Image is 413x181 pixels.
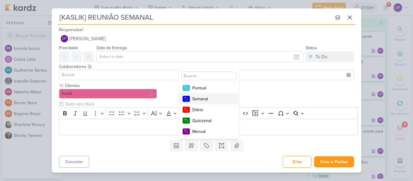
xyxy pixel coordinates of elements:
button: Kaslik [59,89,157,99]
div: Editor toolbar [59,107,358,119]
div: Diego Freitas [61,35,68,42]
div: To Do [315,53,327,60]
input: Kard Sem Título [58,12,331,23]
label: Data de Entrega [96,45,127,50]
button: To Do [306,51,354,62]
button: Diário [179,104,239,115]
label: Clientes [64,82,157,89]
button: Semanal [179,93,239,104]
input: Select a date [96,51,303,62]
div: Mensal [192,128,232,135]
button: Pontual [179,82,239,93]
input: Buscar [60,71,353,79]
div: Quinzenal [192,118,232,124]
div: Diário [192,107,232,113]
div: Editor editing area: main [59,119,358,135]
button: Mensal [179,126,239,137]
input: Texto sem título [64,101,358,107]
label: Status [306,45,317,50]
label: Prioridade [59,45,78,50]
input: Buscar... [181,72,236,80]
p: DF [62,37,67,40]
button: Cancelar [59,156,89,168]
div: Semanal [192,96,232,102]
span: [PERSON_NAME] [69,35,106,42]
button: Criar e Fechar [314,156,354,167]
label: Responsável [59,27,83,32]
button: DF [PERSON_NAME] [59,33,354,44]
div: Pontual [192,85,232,91]
button: Quinzenal [179,115,239,126]
div: Colaboradores [59,63,354,70]
button: Criar [283,156,312,168]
